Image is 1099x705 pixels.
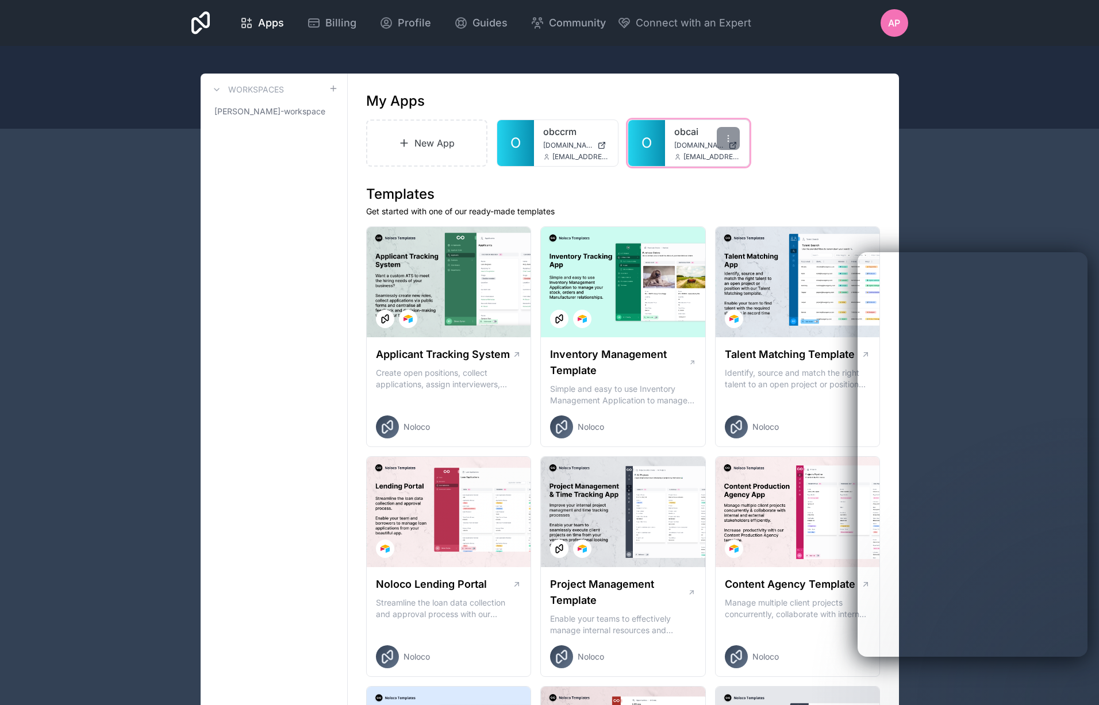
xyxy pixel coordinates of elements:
a: [DOMAIN_NAME] [543,141,609,150]
p: Simple and easy to use Inventory Management Application to manage your stock, orders and Manufact... [550,383,696,406]
a: Community [521,10,615,36]
img: Airtable Logo [404,314,413,323]
span: Noloco [752,651,779,662]
p: Identify, source and match the right talent to an open project or position with our Talent Matchi... [725,367,871,390]
h1: Project Management Template [550,576,687,608]
span: [EMAIL_ADDRESS][DOMAIN_NAME] [683,152,740,161]
span: Connect with an Expert [636,15,751,31]
a: [PERSON_NAME]-workspace [210,101,338,122]
span: Billing [325,15,356,31]
span: O [641,134,652,152]
span: O [510,134,521,152]
p: Get started with one of our ready-made templates [366,206,881,217]
p: Manage multiple client projects concurrently, collaborate with internal and external stakeholders... [725,597,871,620]
h1: Noloco Lending Portal [376,576,487,592]
h1: Inventory Management Template [550,346,688,379]
h1: Talent Matching Template [725,346,855,363]
a: Guides [445,10,517,36]
h3: Workspaces [228,84,284,95]
span: Noloco [404,651,430,662]
a: Workspaces [210,83,284,97]
span: Noloco [578,421,604,433]
a: Profile [370,10,440,36]
h1: Content Agency Template [725,576,855,592]
a: obcai [674,125,740,138]
span: Noloco [404,421,430,433]
span: [PERSON_NAME]-workspace [214,106,325,117]
iframe: Intercom live chat [1060,666,1088,694]
span: Guides [472,15,508,31]
h1: My Apps [366,92,425,110]
img: Airtable Logo [729,544,739,553]
span: Profile [398,15,431,31]
img: Airtable Logo [578,314,587,323]
h1: Applicant Tracking System [376,346,510,363]
a: O [497,120,534,166]
img: Airtable Logo [729,314,739,323]
button: Connect with an Expert [617,15,751,31]
span: AP [888,16,900,30]
p: Create open positions, collect applications, assign interviewers, centralise candidate feedback a... [376,367,522,390]
h1: Templates [366,185,881,203]
a: O [628,120,665,166]
span: [EMAIL_ADDRESS][DOMAIN_NAME] [552,152,609,161]
iframe: Intercom live chat [858,252,1088,657]
a: Apps [230,10,293,36]
img: Airtable Logo [578,544,587,553]
a: New App [366,120,488,167]
a: Billing [298,10,366,36]
p: Enable your teams to effectively manage internal resources and execute client projects on time. [550,613,696,636]
a: [DOMAIN_NAME] [674,141,740,150]
span: [DOMAIN_NAME] [543,141,593,150]
span: Noloco [752,421,779,433]
img: Airtable Logo [381,544,390,553]
a: obccrm [543,125,609,138]
span: [DOMAIN_NAME] [674,141,724,150]
p: Streamline the loan data collection and approval process with our Lending Portal template. [376,597,522,620]
span: Community [549,15,606,31]
span: Apps [258,15,284,31]
span: Noloco [578,651,604,662]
